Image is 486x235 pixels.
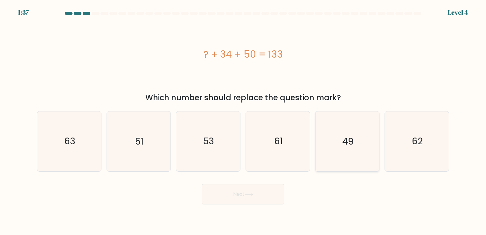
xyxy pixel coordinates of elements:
div: Level 4 [448,8,468,17]
div: ? + 34 + 50 = 133 [37,47,449,61]
text: 62 [412,135,423,148]
text: 49 [342,135,353,148]
text: 63 [64,135,75,148]
div: 1:37 [18,8,29,17]
text: 53 [204,135,214,148]
button: Next [202,184,284,204]
text: 61 [274,135,283,148]
text: 51 [135,135,143,148]
div: Which number should replace the question mark? [41,92,445,103]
